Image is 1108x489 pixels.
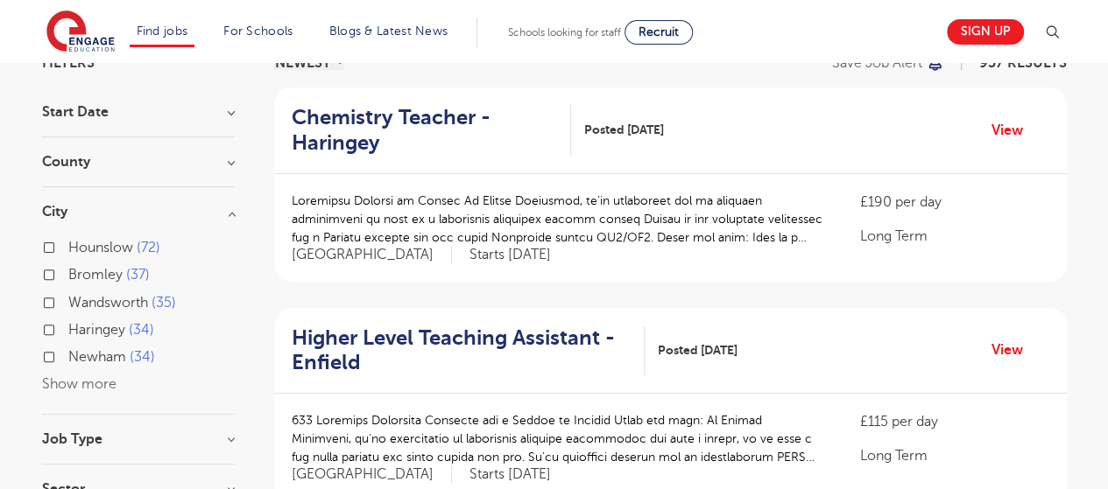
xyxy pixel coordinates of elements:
span: Newham [68,349,126,365]
span: 37 [126,267,150,283]
button: Show more [42,376,116,392]
img: Engage Education [46,10,115,54]
a: Chemistry Teacher - Haringey [292,105,571,156]
a: View [992,339,1036,361]
p: Loremipsu Dolorsi am Consec Ad Elitse Doeiusmod, te’in utlaboreet dol ma aliquaen adminimveni qu ... [292,192,825,247]
input: Bromley 37 [68,267,80,278]
h3: City [42,205,235,219]
h3: County [42,155,235,169]
h3: Start Date [42,105,235,119]
span: Wandsworth [68,295,148,311]
span: 34 [130,349,155,365]
p: £115 per day [859,411,1048,432]
a: For Schools [223,24,293,38]
p: Long Term [859,226,1048,247]
a: Blogs & Latest News [329,24,448,38]
a: Find jobs [137,24,188,38]
p: Save job alert [832,56,922,70]
a: Sign up [947,19,1024,45]
p: Starts [DATE] [469,246,551,264]
h3: Job Type [42,432,235,446]
span: Hounslow [68,240,133,255]
p: 633 Loremips Dolorsita Consecte adi e Seddoe te Incidid Utlab etd magn: Al Enimad Minimveni, qu’n... [292,411,825,466]
span: Schools looking for staff [508,26,621,38]
span: Posted [DATE] [658,341,737,360]
span: 72 [137,240,160,255]
input: Hounslow 72 [68,240,80,251]
span: Filters [42,56,95,70]
span: 35 [152,295,176,311]
a: Recruit [625,20,693,45]
input: Newham 34 [68,349,80,360]
h2: Chemistry Teacher - Haringey [292,105,557,156]
p: Starts [DATE] [469,465,551,484]
a: View [992,119,1036,142]
span: Haringey [68,322,125,338]
span: Posted [DATE] [584,121,664,139]
h2: Higher Level Teaching Assistant - Enfield [292,325,631,376]
span: Bromley [68,267,123,283]
a: Higher Level Teaching Assistant - Enfield [292,325,645,376]
button: Save job alert [832,56,945,70]
span: [GEOGRAPHIC_DATA] [292,246,452,264]
input: Wandsworth 35 [68,295,80,306]
span: [GEOGRAPHIC_DATA] [292,465,452,484]
input: Haringey 34 [68,322,80,333]
span: Recruit [639,25,679,38]
p: Long Term [859,445,1048,466]
span: 34 [129,322,154,338]
p: £190 per day [859,192,1048,213]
